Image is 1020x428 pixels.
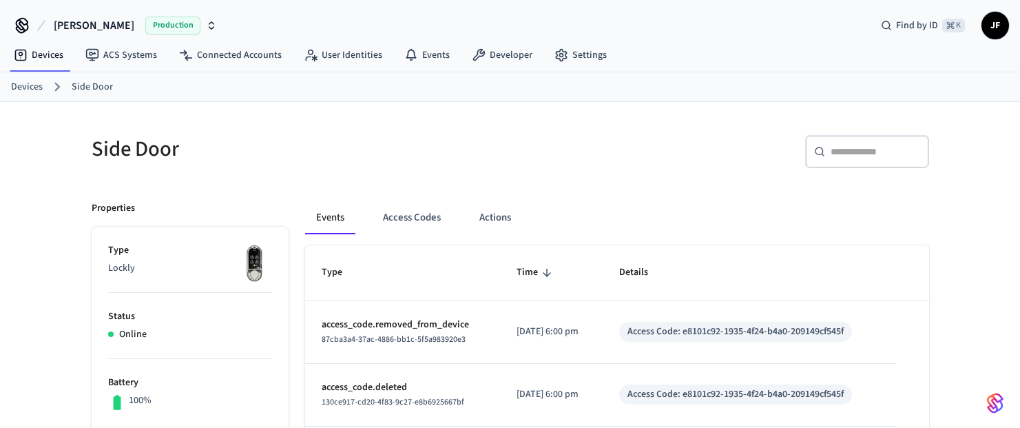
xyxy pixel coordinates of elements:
[108,309,272,324] p: Status
[145,17,200,34] span: Production
[372,201,452,234] button: Access Codes
[517,325,586,339] p: [DATE] 6:00 pm
[942,19,965,32] span: ⌘ K
[293,43,393,68] a: User Identities
[517,387,586,402] p: [DATE] 6:00 pm
[627,387,844,402] div: Access Code: e8101c92-1935-4f24-b4a0-209149cf545f
[322,318,483,332] p: access_code.removed_from_device
[129,394,152,408] p: 100%
[3,43,74,68] a: Devices
[92,135,502,163] h5: Side Door
[322,262,360,283] span: Type
[54,17,134,34] span: [PERSON_NAME]
[981,12,1009,39] button: JF
[322,334,466,345] span: 87cba3a4-37ac-4886-bb1c-5f5a983920e3
[896,19,938,32] span: Find by ID
[108,261,272,276] p: Lockly
[108,243,272,258] p: Type
[322,380,483,395] p: access_code.deleted
[322,396,464,408] span: 130ce917-cd20-4f83-9c27-e8b6925667bf
[543,43,618,68] a: Settings
[11,80,43,94] a: Devices
[305,201,355,234] button: Events
[870,13,976,38] div: Find by ID⌘ K
[393,43,461,68] a: Events
[305,201,929,234] div: ant example
[72,80,113,94] a: Side Door
[92,201,135,216] p: Properties
[983,13,1008,38] span: JF
[987,392,1003,414] img: SeamLogoGradient.69752ec5.svg
[238,243,272,285] img: Lockly Vision Lock, Front
[517,262,556,283] span: Time
[619,262,666,283] span: Details
[168,43,293,68] a: Connected Accounts
[468,201,522,234] button: Actions
[108,376,272,390] p: Battery
[74,43,168,68] a: ACS Systems
[461,43,543,68] a: Developer
[119,327,147,342] p: Online
[627,325,844,339] div: Access Code: e8101c92-1935-4f24-b4a0-209149cf545f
